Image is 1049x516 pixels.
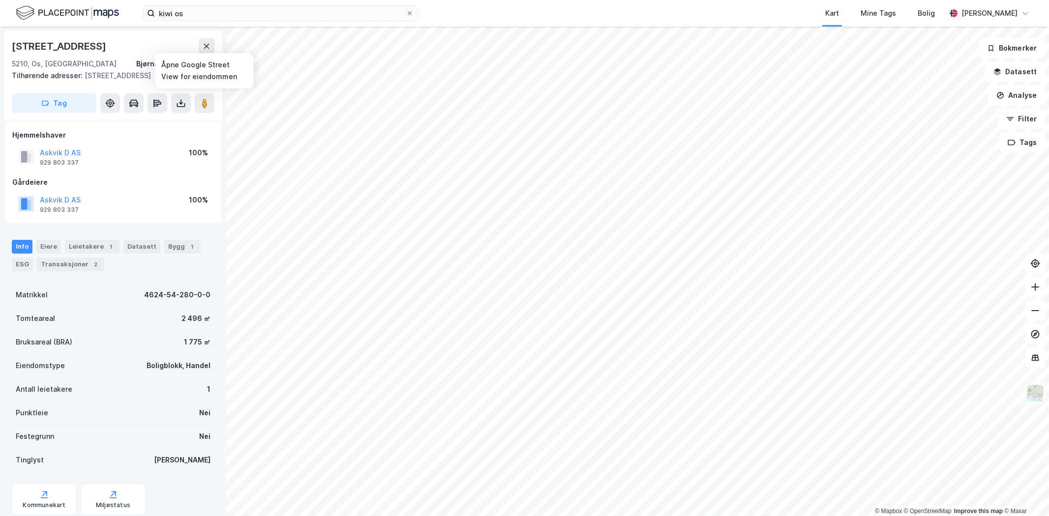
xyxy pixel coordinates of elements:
div: [PERSON_NAME] [961,7,1018,19]
div: Kommunekart [23,501,65,509]
a: OpenStreetMap [904,508,952,515]
div: Bruksareal (BRA) [16,336,72,348]
div: Bolig [918,7,935,19]
div: Tomteareal [16,313,55,324]
div: 1 [187,242,197,252]
div: ESG [12,258,33,271]
div: Matrikkel [16,289,48,301]
img: logo.f888ab2527a4732fd821a326f86c7f29.svg [16,4,119,22]
div: Bygg [164,240,201,254]
div: Festegrunn [16,430,54,442]
button: Datasett [985,62,1045,82]
div: Boligblokk, Handel [147,360,210,372]
a: Improve this map [954,508,1003,515]
div: Datasett [123,240,160,254]
div: 1 [106,242,116,252]
div: [STREET_ADDRESS] [12,38,108,54]
div: 1 [207,383,210,395]
span: Tilhørende adresser: [12,71,85,80]
div: 100% [189,147,208,159]
iframe: Chat Widget [1000,469,1049,516]
div: [PERSON_NAME] [154,454,210,466]
div: 4624-54-280-0-0 [144,289,210,301]
div: Kontrollprogram for chat [1000,469,1049,516]
div: Kart [825,7,839,19]
div: 5210, Os, [GEOGRAPHIC_DATA] [12,58,117,70]
button: Filter [998,109,1045,129]
div: Transaksjoner [37,258,104,271]
div: Tinglyst [16,454,44,466]
a: Mapbox [875,508,902,515]
button: Tags [999,133,1045,152]
button: Bokmerker [979,38,1045,58]
div: Bjørnafjorden, 54/280 [136,58,214,70]
div: 1 775 ㎡ [184,336,210,348]
div: Nei [199,430,210,442]
div: [STREET_ADDRESS] [12,70,207,82]
div: Gårdeiere [12,176,214,188]
div: Info [12,240,32,254]
div: 2 496 ㎡ [181,313,210,324]
div: Eiere [36,240,61,254]
div: 100% [189,194,208,206]
div: Nei [199,407,210,419]
div: Hjemmelshaver [12,129,214,141]
div: Antall leietakere [16,383,72,395]
input: Søk på adresse, matrikkel, gårdeiere, leietakere eller personer [155,6,406,21]
div: Leietakere [65,240,120,254]
div: Eiendomstype [16,360,65,372]
button: Tag [12,93,96,113]
div: 2 [90,259,100,269]
button: Analyse [988,86,1045,105]
div: Mine Tags [861,7,896,19]
img: Z [1026,384,1045,402]
div: Miljøstatus [96,501,130,509]
div: 929 803 337 [40,206,79,214]
div: 929 803 337 [40,159,79,167]
div: Punktleie [16,407,48,419]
